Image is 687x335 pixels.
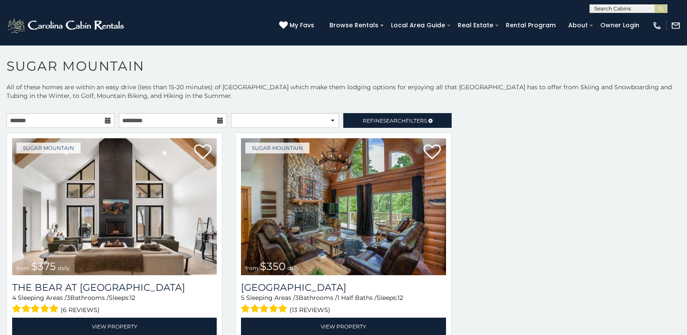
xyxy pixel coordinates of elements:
[245,265,258,271] span: from
[671,21,680,30] img: mail-regular-white.png
[325,19,383,32] a: Browse Rentals
[241,138,446,275] img: Grouse Moor Lodge
[130,294,135,302] span: 12
[12,293,217,315] div: Sleeping Areas / Bathrooms / Sleeps:
[12,282,217,293] h3: The Bear At Sugar Mountain
[387,19,449,32] a: Local Area Guide
[290,21,314,30] span: My Favs
[241,293,446,315] div: Sleeping Areas / Bathrooms / Sleeps:
[194,143,212,162] a: Add to favorites
[652,21,662,30] img: phone-regular-white.png
[287,265,300,271] span: daily
[295,294,299,302] span: 3
[61,304,100,315] span: (6 reviews)
[343,113,451,128] a: RefineSearchFilters
[363,117,427,124] span: Refine Filters
[12,138,217,275] img: The Bear At Sugar Mountain
[67,294,70,302] span: 3
[245,143,309,153] a: Sugar Mountain
[7,17,127,34] img: White-1-2.png
[337,294,377,302] span: 1 Half Baths /
[564,19,592,32] a: About
[241,294,244,302] span: 5
[596,19,644,32] a: Owner Login
[423,143,441,162] a: Add to favorites
[241,138,446,275] a: Grouse Moor Lodge from $350 daily
[279,21,316,30] a: My Favs
[260,260,286,273] span: $350
[16,265,29,271] span: from
[383,117,406,124] span: Search
[58,265,70,271] span: daily
[12,294,16,302] span: 4
[241,282,446,293] h3: Grouse Moor Lodge
[31,260,56,273] span: $375
[453,19,498,32] a: Real Estate
[290,304,330,315] span: (13 reviews)
[12,138,217,275] a: The Bear At Sugar Mountain from $375 daily
[12,282,217,293] a: The Bear At [GEOGRAPHIC_DATA]
[501,19,560,32] a: Rental Program
[397,294,403,302] span: 12
[16,143,81,153] a: Sugar Mountain
[241,282,446,293] a: [GEOGRAPHIC_DATA]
